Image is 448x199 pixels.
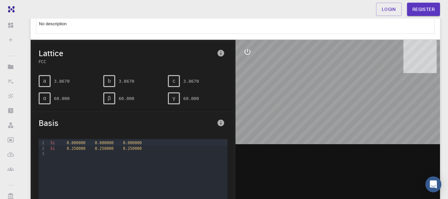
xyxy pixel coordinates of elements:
[425,176,441,192] div: Open Intercom Messenger
[183,93,199,104] pre: 60.000
[376,3,402,16] a: Login
[95,141,114,145] span: 0.000000
[54,93,70,104] pre: 60.000
[108,95,111,101] span: β
[5,6,15,13] img: logo
[95,146,114,151] span: 0.250000
[39,151,45,156] div: 3
[183,75,199,87] pre: 3.8670
[119,75,134,87] pre: 3.8670
[50,146,55,151] span: Si
[119,93,134,104] pre: 60.000
[39,48,214,58] span: Lattice
[123,141,142,145] span: 0.000000
[214,47,227,60] button: info
[173,95,175,101] span: γ
[173,78,175,84] span: c
[39,146,45,151] div: 2
[39,118,214,128] span: Basis
[214,116,227,130] button: info
[407,3,440,16] a: Register
[123,146,142,151] span: 0.250000
[39,140,45,146] div: 1
[67,141,85,145] span: 0.000000
[39,21,432,28] p: No description
[108,78,111,84] span: b
[43,95,46,101] span: α
[50,141,55,145] span: Si
[39,58,214,64] span: FCC
[43,78,46,84] span: a
[54,75,70,87] pre: 3.8670
[67,146,85,151] span: 0.250000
